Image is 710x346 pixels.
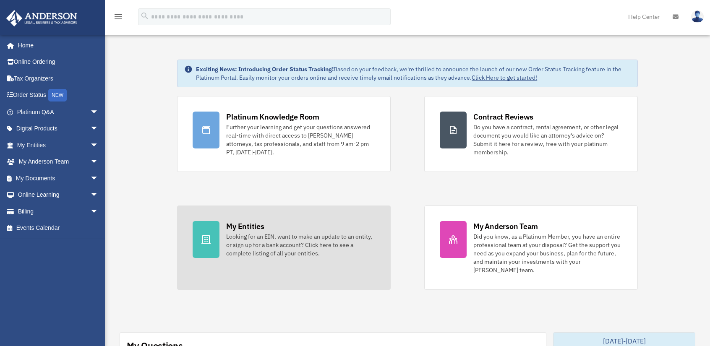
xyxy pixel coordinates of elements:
img: User Pic [691,10,704,23]
a: Billingarrow_drop_down [6,203,111,220]
a: My Entitiesarrow_drop_down [6,137,111,153]
a: Online Ordering [6,54,111,70]
a: Digital Productsarrow_drop_down [6,120,111,137]
a: Platinum Knowledge Room Further your learning and get your questions answered real-time with dire... [177,96,391,172]
a: My Anderson Teamarrow_drop_down [6,153,111,170]
span: arrow_drop_down [90,120,107,138]
a: My Documentsarrow_drop_down [6,170,111,187]
div: Based on your feedback, we're thrilled to announce the launch of our new Order Status Tracking fe... [196,65,631,82]
a: Contract Reviews Do you have a contract, rental agreement, or other legal document you would like... [424,96,638,172]
div: Looking for an EIN, want to make an update to an entity, or sign up for a bank account? Click her... [226,232,375,258]
a: My Entities Looking for an EIN, want to make an update to an entity, or sign up for a bank accoun... [177,206,391,290]
a: Click Here to get started! [472,74,537,81]
img: Anderson Advisors Platinum Portal [4,10,80,26]
div: Contract Reviews [473,112,533,122]
a: Tax Organizers [6,70,111,87]
span: arrow_drop_down [90,137,107,154]
a: menu [113,15,123,22]
span: arrow_drop_down [90,203,107,220]
a: Order StatusNEW [6,87,111,104]
div: My Anderson Team [473,221,538,232]
a: Home [6,37,107,54]
a: Online Learningarrow_drop_down [6,187,111,203]
a: My Anderson Team Did you know, as a Platinum Member, you have an entire professional team at your... [424,206,638,290]
div: Did you know, as a Platinum Member, you have an entire professional team at your disposal? Get th... [473,232,622,274]
strong: Exciting News: Introducing Order Status Tracking! [196,65,334,73]
a: Events Calendar [6,220,111,237]
a: Platinum Q&Aarrow_drop_down [6,104,111,120]
div: Further your learning and get your questions answered real-time with direct access to [PERSON_NAM... [226,123,375,156]
i: menu [113,12,123,22]
div: NEW [48,89,67,101]
div: Platinum Knowledge Room [226,112,319,122]
span: arrow_drop_down [90,104,107,121]
span: arrow_drop_down [90,187,107,204]
div: My Entities [226,221,264,232]
span: arrow_drop_down [90,153,107,171]
span: arrow_drop_down [90,170,107,187]
div: Do you have a contract, rental agreement, or other legal document you would like an attorney's ad... [473,123,622,156]
i: search [140,11,149,21]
